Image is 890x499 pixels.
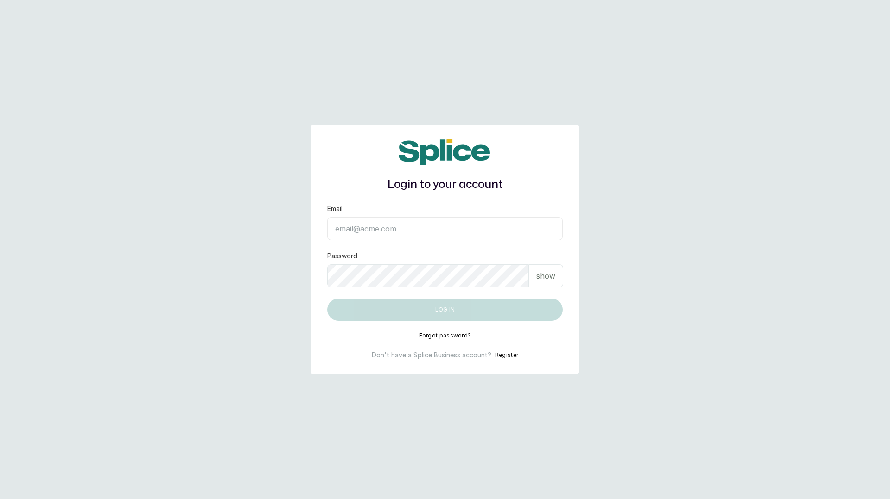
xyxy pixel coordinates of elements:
button: Forgot password? [419,332,471,339]
p: show [536,270,555,281]
label: Password [327,251,357,261]
p: Don't have a Splice Business account? [372,350,491,360]
input: email@acme.com [327,217,563,240]
button: Log in [327,299,563,321]
h1: Login to your account [327,176,563,193]
label: Email [327,204,343,213]
button: Register [495,350,518,360]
